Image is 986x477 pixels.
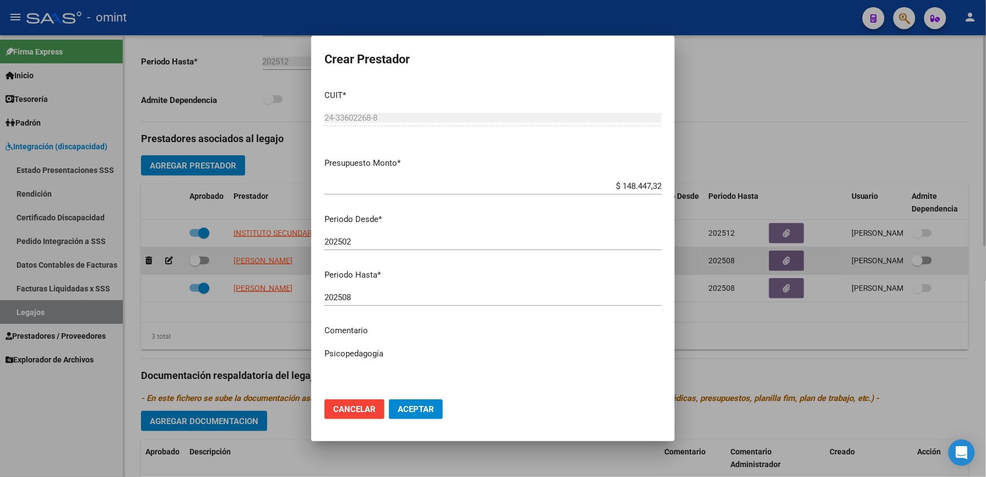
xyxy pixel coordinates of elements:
[324,324,662,337] p: Comentario
[324,269,662,281] p: Periodo Hasta
[324,89,662,102] p: CUIT
[324,157,662,170] p: Presupuesto Monto
[949,440,975,466] div: Open Intercom Messenger
[333,404,376,414] span: Cancelar
[324,399,384,419] button: Cancelar
[324,213,662,226] p: Periodo Desde
[324,49,662,70] h2: Crear Prestador
[389,399,443,419] button: Aceptar
[398,404,434,414] span: Aceptar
